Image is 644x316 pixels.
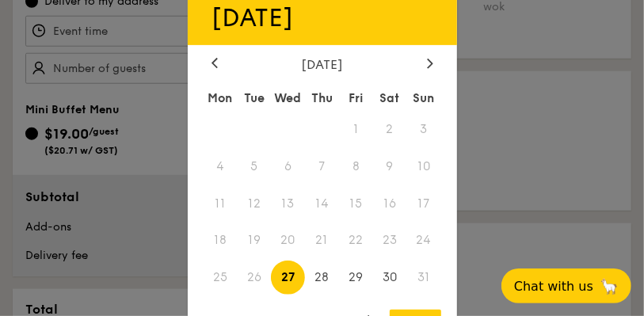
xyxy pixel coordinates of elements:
[339,261,373,295] span: 29
[237,261,271,295] span: 26
[237,83,271,112] div: Tue
[514,279,593,294] span: Chat with us
[407,83,441,112] div: Sun
[373,112,407,146] span: 2
[407,261,441,295] span: 31
[305,186,339,220] span: 14
[373,186,407,220] span: 16
[305,261,339,295] span: 28
[373,149,407,183] span: 9
[211,2,433,32] div: [DATE]
[339,112,373,146] span: 1
[373,261,407,295] span: 30
[237,223,271,257] span: 19
[407,112,441,146] span: 3
[204,223,238,257] span: 18
[204,261,238,295] span: 25
[501,268,631,303] button: Chat with us🦙
[373,223,407,257] span: 23
[204,149,238,183] span: 4
[600,277,619,295] span: 🦙
[407,149,441,183] span: 10
[339,223,373,257] span: 22
[339,149,373,183] span: 8
[407,223,441,257] span: 24
[271,83,305,112] div: Wed
[237,186,271,220] span: 12
[271,261,305,295] span: 27
[204,186,238,220] span: 11
[271,149,305,183] span: 6
[339,83,373,112] div: Fri
[271,223,305,257] span: 20
[305,149,339,183] span: 7
[211,56,433,71] div: [DATE]
[237,149,271,183] span: 5
[407,186,441,220] span: 17
[339,186,373,220] span: 15
[305,223,339,257] span: 21
[373,83,407,112] div: Sat
[271,186,305,220] span: 13
[305,83,339,112] div: Thu
[204,83,238,112] div: Mon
